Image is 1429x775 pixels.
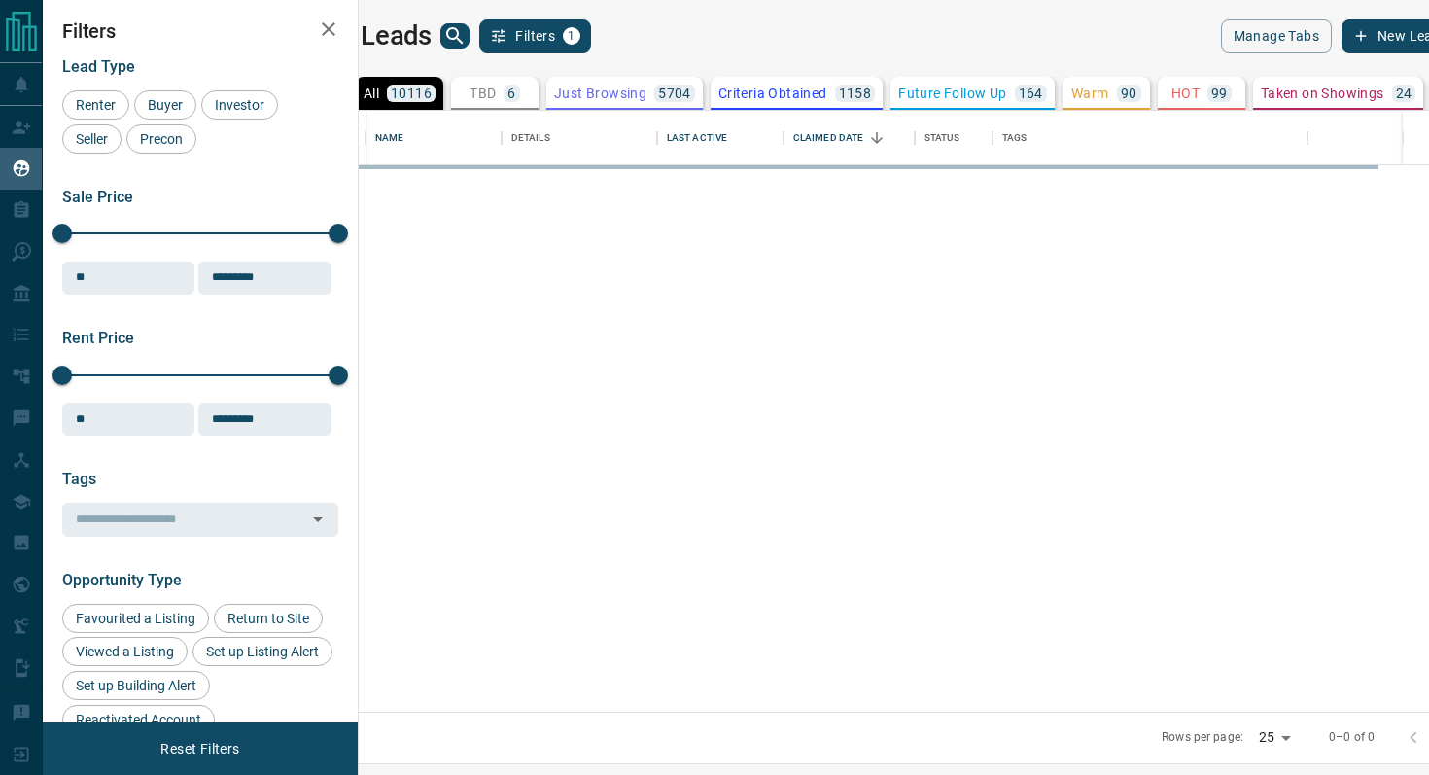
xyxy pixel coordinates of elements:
[208,97,271,113] span: Investor
[69,97,122,113] span: Renter
[192,637,332,666] div: Set up Listing Alert
[440,23,470,49] button: search button
[1002,111,1028,165] div: Tags
[507,87,515,100] p: 6
[69,712,208,727] span: Reactivated Account
[62,90,129,120] div: Renter
[1121,87,1137,100] p: 90
[1396,87,1412,100] p: 24
[201,90,278,120] div: Investor
[1071,87,1109,100] p: Warm
[1329,729,1375,746] p: 0–0 of 0
[134,90,196,120] div: Buyer
[915,111,993,165] div: Status
[502,111,657,165] div: Details
[1019,87,1043,100] p: 164
[62,637,188,666] div: Viewed a Listing
[375,111,404,165] div: Name
[199,644,326,659] span: Set up Listing Alert
[62,671,210,700] div: Set up Building Alert
[1251,723,1298,752] div: 25
[141,97,190,113] span: Buyer
[511,111,550,165] div: Details
[1211,87,1228,100] p: 99
[62,188,133,206] span: Sale Price
[1162,729,1243,746] p: Rows per page:
[62,329,134,347] span: Rent Price
[565,29,578,43] span: 1
[863,124,890,152] button: Sort
[62,124,122,154] div: Seller
[839,87,872,100] p: 1158
[304,506,331,533] button: Open
[657,111,784,165] div: Last Active
[221,611,316,626] span: Return to Site
[1221,19,1332,53] button: Manage Tabs
[667,111,727,165] div: Last Active
[479,19,591,53] button: Filters1
[214,604,323,633] div: Return to Site
[554,87,646,100] p: Just Browsing
[69,611,202,626] span: Favourited a Listing
[1171,87,1200,100] p: HOT
[793,111,864,165] div: Claimed Date
[658,87,691,100] p: 5704
[391,87,432,100] p: 10116
[924,111,960,165] div: Status
[1261,87,1384,100] p: Taken on Showings
[470,87,496,100] p: TBD
[784,111,915,165] div: Claimed Date
[126,124,196,154] div: Precon
[898,87,1006,100] p: Future Follow Up
[133,131,190,147] span: Precon
[62,571,182,589] span: Opportunity Type
[62,470,96,488] span: Tags
[69,644,181,659] span: Viewed a Listing
[69,131,115,147] span: Seller
[718,87,827,100] p: Criteria Obtained
[320,20,432,52] h1: My Leads
[62,19,338,43] h2: Filters
[62,57,135,76] span: Lead Type
[62,604,209,633] div: Favourited a Listing
[364,87,379,100] p: All
[69,678,203,693] span: Set up Building Alert
[993,111,1307,165] div: Tags
[366,111,502,165] div: Name
[148,732,252,765] button: Reset Filters
[62,705,215,734] div: Reactivated Account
